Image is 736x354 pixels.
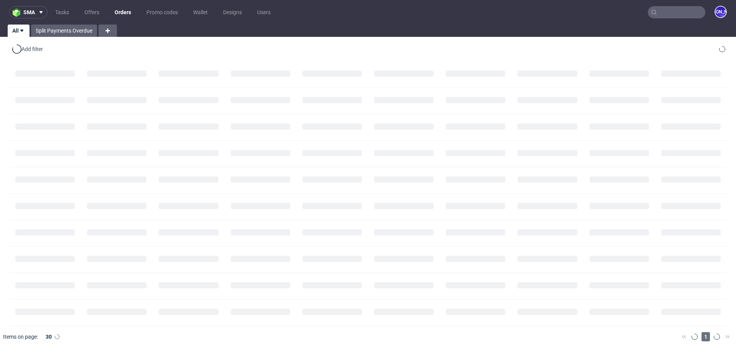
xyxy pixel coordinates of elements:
[715,7,726,17] figcaption: [PERSON_NAME]
[41,331,55,342] div: 30
[189,6,212,18] a: Wallet
[253,6,275,18] a: Users
[13,8,23,17] img: logo
[51,6,74,18] a: Tasks
[11,43,44,55] div: Add filter
[701,332,710,341] span: 1
[9,6,48,18] button: sma
[31,25,97,37] a: Split Payments Overdue
[3,333,38,341] span: Items on page:
[8,25,30,37] a: All
[110,6,136,18] a: Orders
[80,6,104,18] a: Offers
[23,10,35,15] span: sma
[219,6,246,18] a: Designs
[142,6,182,18] a: Promo codes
